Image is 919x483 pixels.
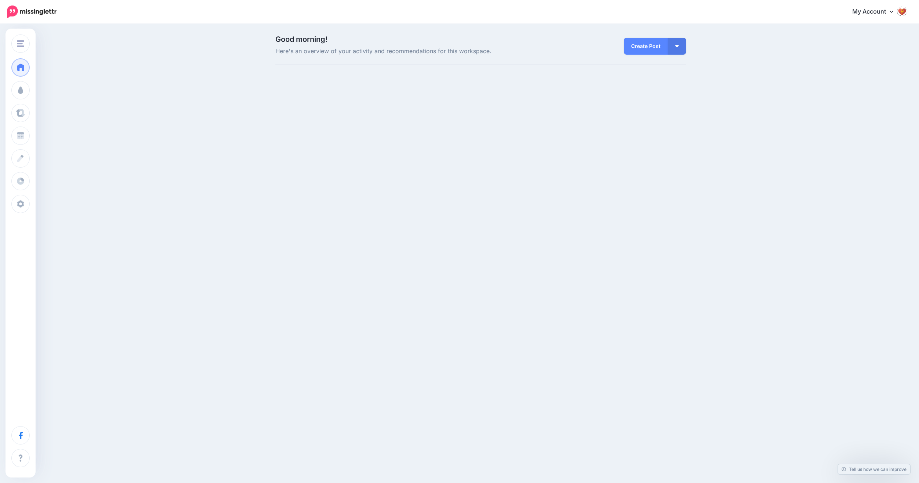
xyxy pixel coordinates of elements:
[675,45,679,47] img: arrow-down-white.png
[275,35,327,44] span: Good morning!
[624,38,668,55] a: Create Post
[275,47,546,56] span: Here's an overview of your activity and recommendations for this workspace.
[7,6,56,18] img: Missinglettr
[845,3,908,21] a: My Account
[838,464,910,474] a: Tell us how we can improve
[17,40,24,47] img: menu.png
